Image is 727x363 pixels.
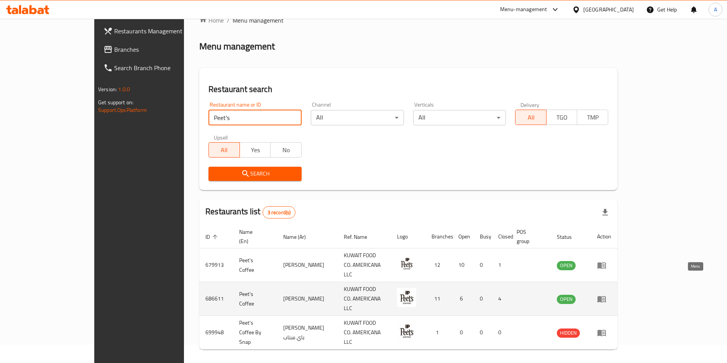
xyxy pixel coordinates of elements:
[98,84,117,94] span: Version:
[270,142,302,158] button: No
[233,282,277,316] td: Peet's Coffee
[519,112,543,123] span: All
[243,145,268,156] span: Yes
[492,248,510,282] td: 1
[557,329,580,337] span: HIDDEN
[577,110,608,125] button: TMP
[263,209,295,216] span: 3 record(s)
[277,282,338,316] td: [PERSON_NAME]
[274,145,299,156] span: No
[212,145,237,156] span: All
[199,225,617,350] table: enhanced table
[452,225,474,248] th: Open
[425,316,452,350] td: 1
[98,97,133,107] span: Get support on:
[391,225,425,248] th: Logo
[557,329,580,338] div: HIDDEN
[714,5,717,14] span: A
[277,316,338,350] td: [PERSON_NAME] باي سناب
[425,248,452,282] td: 12
[425,225,452,248] th: Branches
[214,135,228,140] label: Upsell
[233,316,277,350] td: Peet's Coffee By Snap
[344,232,377,241] span: Ref. Name
[474,316,492,350] td: 0
[240,142,271,158] button: Yes
[97,59,216,77] a: Search Branch Phone
[557,232,582,241] span: Status
[557,295,576,304] div: OPEN
[199,282,233,316] td: 686611
[233,16,284,25] span: Menu management
[397,322,416,341] img: Peet's Coffee By Snap
[311,110,404,125] div: All
[338,316,391,350] td: KUWAIT FOOD CO. AMERICANA LLC
[397,288,416,307] img: Peet's Coffee
[550,112,574,123] span: TGO
[452,248,474,282] td: 10
[591,225,617,248] th: Action
[397,254,416,273] img: Peet's Coffee
[492,282,510,316] td: 4
[425,282,452,316] td: 11
[199,16,617,25] nav: breadcrumb
[557,295,576,304] span: OPEN
[205,206,295,218] h2: Restaurants list
[199,40,275,53] h2: Menu management
[596,203,614,222] div: Export file
[114,26,210,36] span: Restaurants Management
[114,63,210,72] span: Search Branch Phone
[474,282,492,316] td: 0
[500,5,547,14] div: Menu-management
[97,40,216,59] a: Branches
[492,316,510,350] td: 0
[338,248,391,282] td: KUWAIT FOOD CO. AMERICANA LLC
[283,232,316,241] span: Name (Ar)
[597,328,611,337] div: Menu
[208,84,608,95] h2: Restaurant search
[114,45,210,54] span: Branches
[452,316,474,350] td: 0
[98,105,147,115] a: Support.OpsPlatform
[208,142,240,158] button: All
[452,282,474,316] td: 6
[338,282,391,316] td: KUWAIT FOOD CO. AMERICANA LLC
[97,22,216,40] a: Restaurants Management
[215,169,295,179] span: Search
[413,110,506,125] div: All
[118,84,130,94] span: 1.0.0
[474,225,492,248] th: Busy
[557,261,576,270] span: OPEN
[520,102,540,107] label: Delivery
[227,16,230,25] li: /
[597,261,611,270] div: Menu
[199,248,233,282] td: 679913
[583,5,634,14] div: [GEOGRAPHIC_DATA]
[580,112,605,123] span: TMP
[263,206,296,218] div: Total records count
[208,167,302,181] button: Search
[517,227,541,246] span: POS group
[277,248,338,282] td: [PERSON_NAME]
[205,232,220,241] span: ID
[239,227,268,246] span: Name (En)
[474,248,492,282] td: 0
[199,316,233,350] td: 699948
[208,110,302,125] input: Search for restaurant name or ID..
[492,225,510,248] th: Closed
[546,110,578,125] button: TGO
[233,248,277,282] td: Peet's Coffee
[515,110,546,125] button: All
